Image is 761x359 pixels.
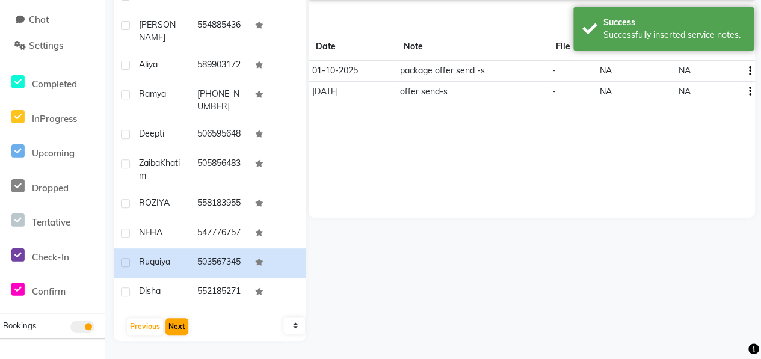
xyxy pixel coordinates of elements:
[3,39,102,53] a: Settings
[709,5,750,22] button: New Note
[139,227,162,238] span: NEHA
[139,286,161,296] span: Disha
[165,318,188,335] button: Next
[3,13,102,27] a: Chat
[190,81,248,120] td: [PHONE_NUMBER]
[139,256,170,267] span: Ruqaiya
[396,33,549,61] th: Note
[679,86,691,97] span: NA
[32,286,66,297] span: Confirm
[139,19,180,43] span: [PERSON_NAME]
[139,88,166,99] span: Ramya
[32,78,77,90] span: Completed
[32,182,69,194] span: Dropped
[190,150,248,189] td: 505856483
[190,248,248,278] td: 503567345
[32,251,69,263] span: Check-In
[396,81,549,102] td: offer send-s
[309,33,396,61] th: Date
[603,16,745,29] div: Success
[32,216,70,228] span: Tentative
[600,86,612,97] span: NA
[552,65,556,76] span: -
[190,278,248,307] td: 552185271
[3,321,36,330] span: Bookings
[29,14,49,25] span: Chat
[190,219,248,248] td: 547776757
[190,11,248,51] td: 554885436
[679,65,691,76] span: NA
[312,86,338,97] span: [DATE]
[312,65,358,76] span: 01-10-2025
[190,189,248,219] td: 558183955
[552,86,556,97] span: -
[190,51,248,81] td: 589903172
[139,158,160,168] span: Zaiba
[396,61,549,82] td: package offer send -s
[190,120,248,150] td: 506595648
[127,318,163,335] button: Previous
[600,65,612,76] span: NA
[32,147,75,159] span: Upcoming
[548,33,596,61] th: File
[139,128,164,139] span: Deepti
[139,59,158,70] span: Aliya
[139,197,170,208] span: ROZIYA
[29,40,63,51] span: Settings
[603,29,745,41] div: Successfully inserted service notes.
[32,113,77,124] span: InProgress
